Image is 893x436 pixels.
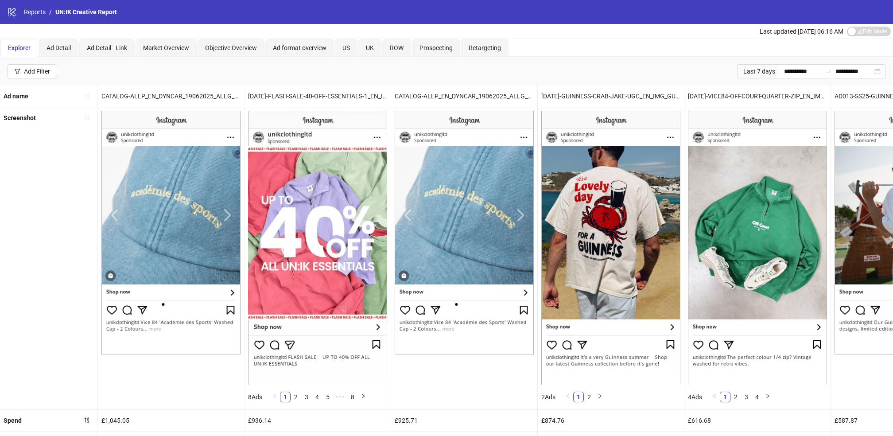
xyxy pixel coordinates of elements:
span: Retargeting [469,44,501,51]
a: 1 [720,392,730,402]
div: [DATE]-GUINNESS-CRAB-JAKE-UGC_EN_IMG_GUINNESS_CP_17072025_ALLG_CC_SC1_None__ – Copy [538,86,684,107]
img: Screenshot 120226630936760356 [395,111,534,354]
span: Objective Overview [205,44,257,51]
span: right [765,393,770,399]
span: Market Overview [143,44,189,51]
a: 8 [348,392,357,402]
li: 5 [322,392,333,402]
b: Spend [4,417,22,424]
b: Ad name [4,93,28,100]
a: 2 [731,392,741,402]
li: 1 [573,392,584,402]
a: 2 [291,392,301,402]
span: sort-descending [84,417,90,423]
span: 2 Ads [541,393,555,401]
span: UK [366,44,374,51]
div: £1,045.05 [98,410,244,431]
li: Next 5 Pages [333,392,347,402]
img: Screenshot 120230077464040356 [541,111,680,384]
img: Screenshot 120230595530200356 [688,111,827,384]
div: Add Filter [24,68,50,75]
span: US [342,44,350,51]
div: Last 7 days [738,64,779,78]
img: Screenshot 120232034312180356 [248,111,387,384]
li: 8 [347,392,358,402]
span: right [361,393,366,399]
li: 3 [741,392,752,402]
li: 3 [301,392,312,402]
span: Ad Detail - Link [87,44,127,51]
span: Ad format overview [273,44,326,51]
div: £616.68 [684,410,831,431]
li: Next Page [594,392,605,402]
li: 2 [730,392,741,402]
div: CATALOG-ALLP_EN_DYNCAR_19062025_ALLG_CC_SC3_None_PRO_ [98,86,244,107]
button: left [709,392,720,402]
div: CATALOG-ALLP_EN_DYNCAR_19062025_ALLG_CC_SC3_None_RET [391,86,537,107]
span: Ad Detail [47,44,71,51]
span: sort-ascending [84,93,90,99]
span: 8 Ads [248,393,262,401]
span: UN:IK Creative Report [55,8,117,16]
span: to [825,68,832,75]
span: ••• [333,392,347,402]
button: left [269,392,280,402]
span: sort-ascending [84,115,90,121]
div: £874.76 [538,410,684,431]
li: / [49,7,52,17]
span: swap-right [825,68,832,75]
button: right [358,392,369,402]
li: Next Page [762,392,773,402]
img: Screenshot 120226629577430356 [101,111,241,354]
span: Explorer [8,44,31,51]
div: £936.14 [245,410,391,431]
a: 1 [574,392,583,402]
li: Next Page [358,392,369,402]
span: left [272,393,277,399]
span: 4 Ads [688,393,702,401]
span: Last updated [DATE] 06:16 AM [760,28,843,35]
div: £925.71 [391,410,537,431]
span: Prospecting [419,44,453,51]
a: Reports [22,7,47,17]
a: 4 [312,392,322,402]
li: Previous Page [563,392,573,402]
button: Add Filter [7,64,57,78]
button: left [563,392,573,402]
li: 1 [280,392,291,402]
li: Previous Page [269,392,280,402]
span: ROW [390,44,404,51]
a: 2 [584,392,594,402]
li: Previous Page [709,392,720,402]
div: [DATE]-VICE84-OFFCOURT-QUARTER-ZIP_EN_IMG_VICE84_CP_09072025_ALLG_CC_SC24_None__ [684,86,831,107]
a: 3 [742,392,751,402]
button: right [594,392,605,402]
span: left [565,393,571,399]
div: [DATE]-FLASH-SALE-40-OFF-ESSENTIALS-1_EN_IMG_ALL_SP_02092025_ALLG_CC_SC1_None__ [245,86,391,107]
b: Screenshot [4,114,36,121]
span: right [597,393,602,399]
a: 4 [752,392,762,402]
span: left [712,393,717,399]
a: 1 [280,392,290,402]
button: right [762,392,773,402]
a: 5 [323,392,333,402]
a: 3 [302,392,311,402]
span: filter [14,68,20,74]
